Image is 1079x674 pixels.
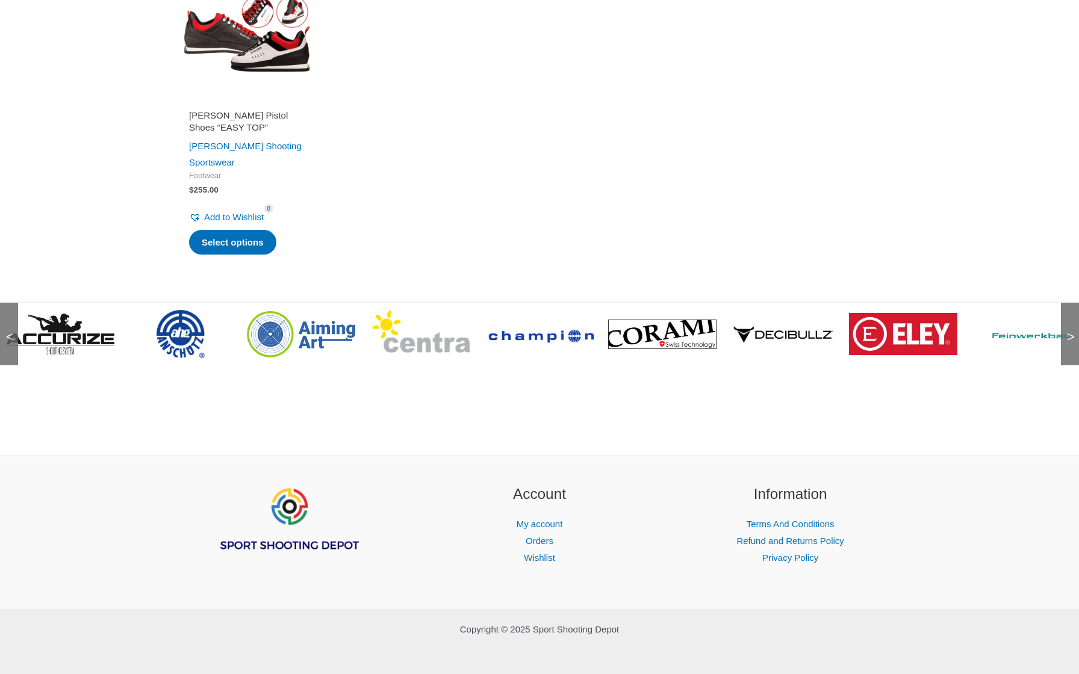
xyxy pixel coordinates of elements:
nav: Information [680,516,901,566]
aside: Footer Widget 1 [178,483,399,581]
span: > [1061,319,1073,331]
nav: Account [429,516,650,566]
a: Add to Wishlist [189,209,264,226]
h2: [PERSON_NAME] Pistol Shoes “EASY TOP” [189,110,302,133]
img: brand logo [849,313,957,355]
a: My account [517,519,563,529]
aside: Footer Widget 2 [429,483,650,566]
span: $ [189,185,194,194]
a: Wishlist [524,552,555,563]
span: Add to Wishlist [204,212,264,222]
span: 8 [264,204,273,213]
a: [PERSON_NAME] Pistol Shoes “EASY TOP” [189,110,302,138]
a: Privacy Policy [762,552,818,563]
a: Terms And Conditions [747,519,835,529]
a: Select options for “SAUER Pistol Shoes "EASY TOP"” [189,230,276,255]
aside: Footer Widget 3 [680,483,901,566]
a: [PERSON_NAME] Shooting Sportswear [189,141,302,168]
bdi: 255.00 [189,185,219,194]
a: Orders [526,536,553,546]
h2: Account [429,483,650,505]
span: Footwear [189,171,302,181]
h2: Information [680,483,901,505]
p: Copyright © 2025 Sport Shooting Depot [178,621,901,638]
a: Refund and Returns Policy [736,536,844,546]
